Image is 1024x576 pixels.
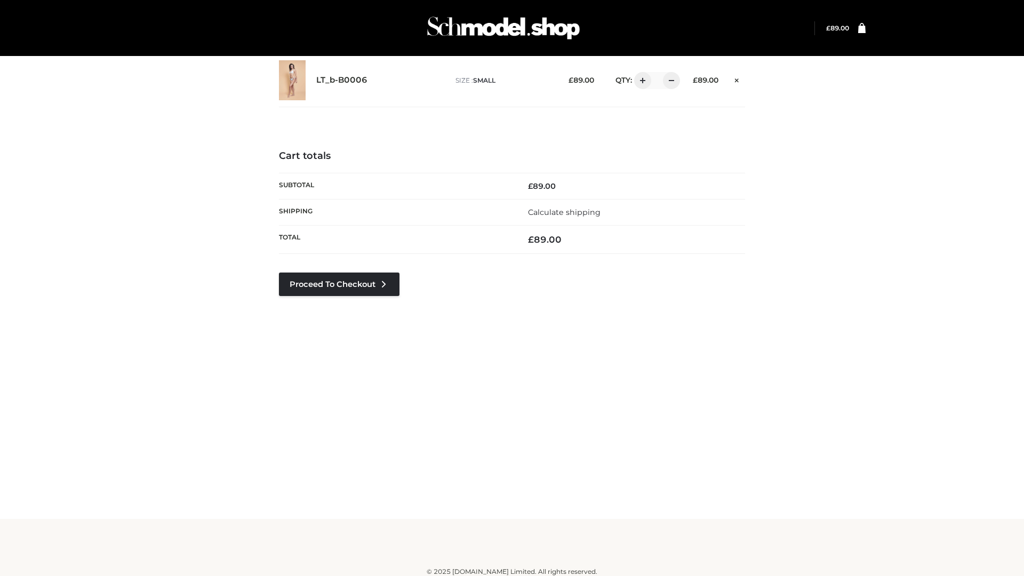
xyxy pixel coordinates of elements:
bdi: 89.00 [528,181,556,191]
span: £ [569,76,573,84]
bdi: 89.00 [693,76,718,84]
a: Remove this item [729,72,745,86]
img: LT_b-B0006 - SMALL [279,60,306,100]
span: £ [826,24,830,32]
a: £89.00 [826,24,849,32]
span: £ [528,234,534,245]
a: LT_b-B0006 [316,75,367,85]
th: Subtotal [279,173,512,199]
th: Total [279,226,512,254]
a: Proceed to Checkout [279,273,399,296]
th: Shipping [279,199,512,225]
h4: Cart totals [279,150,745,162]
span: £ [528,181,533,191]
img: Schmodel Admin 964 [423,7,583,49]
bdi: 89.00 [528,234,562,245]
span: SMALL [473,76,495,84]
bdi: 89.00 [569,76,594,84]
div: QTY: [605,72,676,89]
a: Calculate shipping [528,207,601,217]
bdi: 89.00 [826,24,849,32]
span: £ [693,76,698,84]
p: size : [455,76,552,85]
